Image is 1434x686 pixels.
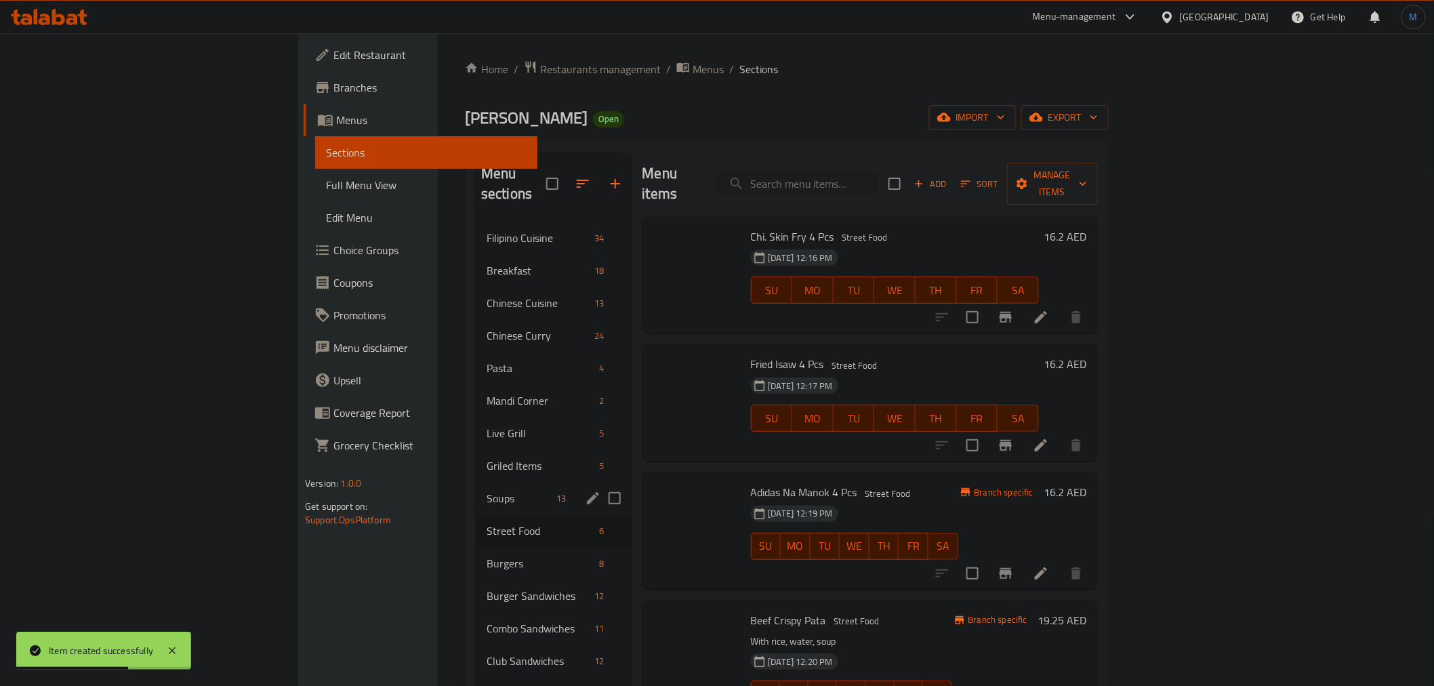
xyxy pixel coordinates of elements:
[763,655,838,668] span: [DATE] 12:20 PM
[962,409,993,428] span: FR
[487,653,589,669] span: Club Sandwiches
[916,405,957,432] button: TH
[594,460,609,472] span: 5
[476,319,631,352] div: Chinese Curry24
[829,613,885,630] div: Street Food
[476,222,631,254] div: Filipino Cuisine34
[989,301,1022,334] button: Branch-specific-item
[916,277,957,304] button: TH
[593,111,624,127] div: Open
[1044,227,1087,246] h6: 16.2 AED
[326,177,527,193] span: Full Menu View
[880,409,910,428] span: WE
[860,485,916,502] div: Street Food
[1060,429,1092,462] button: delete
[1033,309,1049,325] a: Edit menu item
[589,329,609,342] span: 24
[998,277,1039,304] button: SA
[589,232,609,245] span: 34
[594,523,609,539] div: items
[487,555,594,571] span: Burgers
[739,61,778,77] span: Sections
[751,533,781,560] button: SU
[666,61,671,77] li: /
[333,405,527,421] span: Coverage Report
[304,104,537,136] a: Menus
[540,61,661,77] span: Restaurants management
[1007,163,1098,205] button: Manage items
[304,331,537,364] a: Menu disclaimer
[487,588,589,604] span: Burger Sandwiches
[304,364,537,397] a: Upsell
[1060,301,1092,334] button: delete
[476,449,631,482] div: Griled Items5
[594,555,609,571] div: items
[751,226,834,247] span: Chi. Skin Fry 4 Pcs
[816,536,835,556] span: TU
[909,174,952,195] span: Add item
[875,536,894,556] span: TH
[551,490,571,506] div: items
[583,488,603,508] button: edit
[757,281,787,300] span: SU
[958,559,987,588] span: Select to update
[567,167,599,200] span: Sort sections
[781,533,811,560] button: MO
[333,275,527,291] span: Coupons
[1060,557,1092,590] button: delete
[594,525,609,538] span: 6
[305,498,367,515] span: Get support on:
[304,39,537,71] a: Edit Restaurant
[763,380,838,392] span: [DATE] 12:17 PM
[49,643,153,658] div: Item created successfully
[751,633,952,650] p: With rice, water, soup
[487,523,594,539] span: Street Food
[476,547,631,580] div: Burgers8
[594,425,609,441] div: items
[476,514,631,547] div: Street Food6
[487,392,594,409] span: Mandi Corner
[305,475,338,492] span: Version:
[1033,437,1049,453] a: Edit menu item
[642,163,701,204] h2: Menu items
[912,176,949,192] span: Add
[594,360,609,376] div: items
[834,405,875,432] button: TU
[333,47,527,63] span: Edit Restaurant
[921,281,951,300] span: TH
[333,437,527,453] span: Grocery Checklist
[757,536,776,556] span: SU
[757,409,787,428] span: SU
[827,357,883,374] div: Street Food
[333,307,527,323] span: Promotions
[834,277,875,304] button: TU
[594,392,609,409] div: items
[304,299,537,331] a: Promotions
[594,395,609,407] span: 2
[465,60,1109,78] nav: breadcrumb
[304,397,537,429] a: Coverage Report
[958,303,987,331] span: Select to update
[869,533,899,560] button: TH
[837,230,893,245] span: Street Food
[811,533,840,560] button: TU
[958,431,987,460] span: Select to update
[487,490,551,506] div: Soups
[1021,105,1109,130] button: export
[798,281,828,300] span: MO
[751,610,826,630] span: Beef Crispy Pata
[487,458,594,474] span: Griled Items
[998,405,1039,432] button: SA
[476,482,631,514] div: Soups13edit
[880,169,909,198] span: Select section
[1018,167,1087,201] span: Manage items
[792,405,834,432] button: MO
[1410,9,1418,24] span: M
[487,360,594,376] span: Pasta
[336,112,527,128] span: Menus
[1032,109,1098,126] span: export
